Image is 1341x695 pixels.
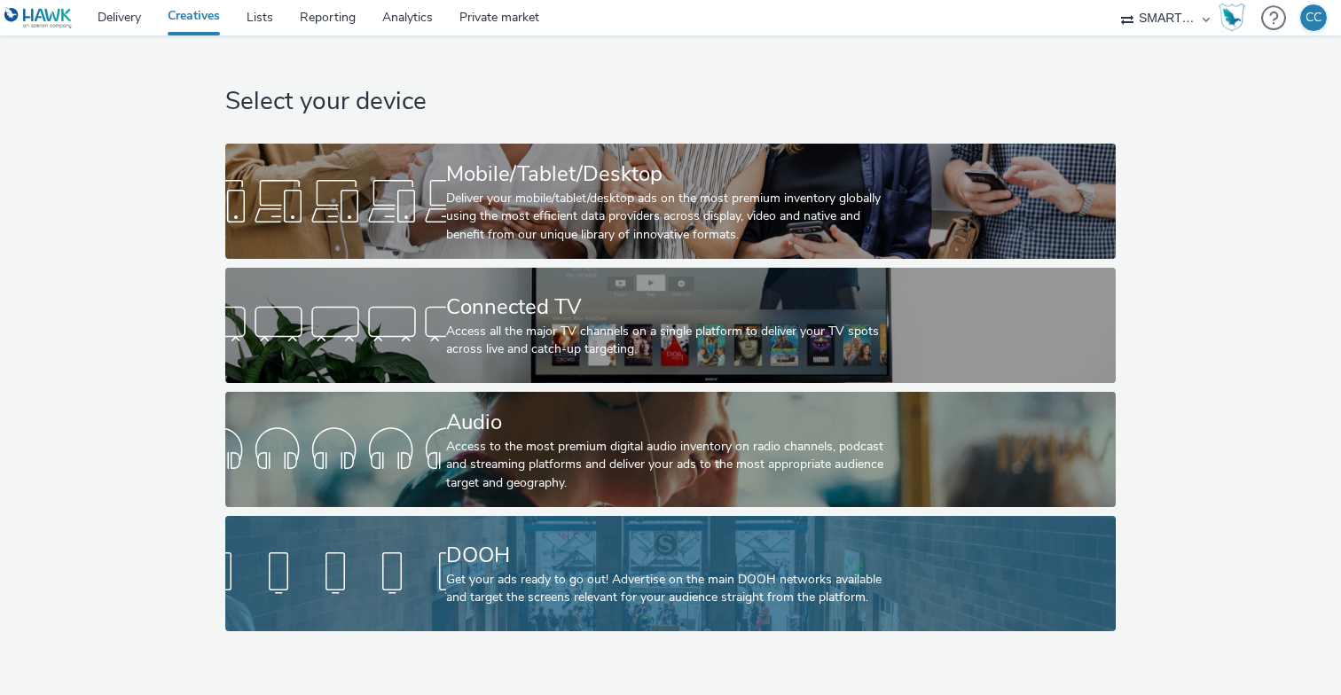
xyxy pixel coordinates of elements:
[225,516,1115,631] a: DOOHGet your ads ready to go out! Advertise on the main DOOH networks available and target the sc...
[446,292,888,323] div: Connected TV
[225,268,1115,383] a: Connected TVAccess all the major TV channels on a single platform to deliver your TV spots across...
[446,190,888,244] div: Deliver your mobile/tablet/desktop ads on the most premium inventory globally using the most effi...
[1219,4,1252,32] a: Hawk Academy
[446,438,888,492] div: Access to the most premium digital audio inventory on radio channels, podcast and streaming platf...
[1219,4,1245,32] img: Hawk Academy
[446,407,888,438] div: Audio
[225,144,1115,259] a: Mobile/Tablet/DesktopDeliver your mobile/tablet/desktop ads on the most premium inventory globall...
[1306,4,1321,31] div: CC
[225,392,1115,507] a: AudioAccess to the most premium digital audio inventory on radio channels, podcast and streaming ...
[446,323,888,359] div: Access all the major TV channels on a single platform to deliver your TV spots across live and ca...
[446,159,888,190] div: Mobile/Tablet/Desktop
[4,7,73,29] img: undefined Logo
[446,540,888,571] div: DOOH
[225,85,1115,119] h1: Select your device
[446,571,888,607] div: Get your ads ready to go out! Advertise on the main DOOH networks available and target the screen...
